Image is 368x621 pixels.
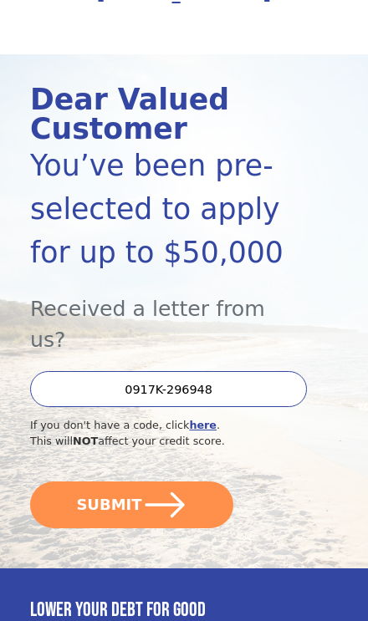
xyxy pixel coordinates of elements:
div: This will affect your credit score. [30,433,292,449]
div: If you don't have a code, click . [30,417,292,433]
div: You’ve been pre-selected to apply for up to $50,000 [30,144,292,274]
div: Dear Valued Customer [30,85,292,143]
div: Received a letter from us? [30,274,292,356]
input: Enter your Offer Code: [30,371,307,407]
span: NOT [73,435,98,447]
button: SUBMIT [30,481,233,528]
a: here [189,419,217,431]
